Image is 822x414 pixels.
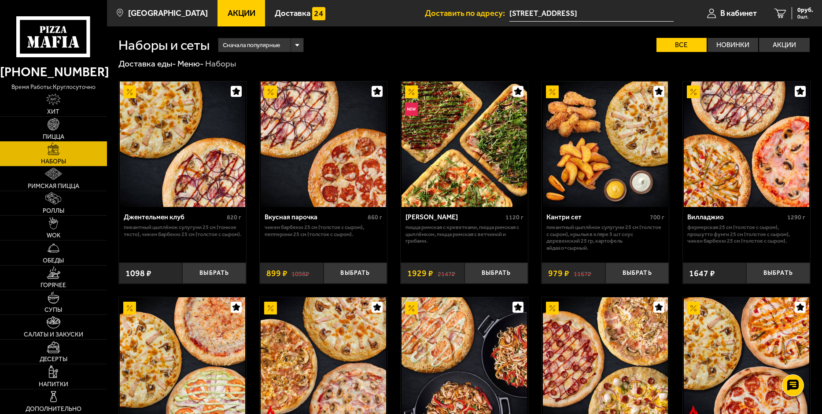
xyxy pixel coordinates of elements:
[324,262,387,284] button: Выбрать
[123,85,136,98] img: Акционный
[797,7,813,13] span: 0 руб.
[405,213,503,222] div: [PERSON_NAME]
[118,59,176,69] a: Доставка еды-
[438,269,455,277] s: 2147 ₽
[548,269,569,277] span: 979 ₽
[687,85,700,98] img: Акционный
[43,208,64,214] span: Роллы
[546,224,664,251] p: Пикантный цыплёнок сулугуни 25 см (толстое с сыром), крылья в кляре 5 шт соус деревенский 25 гр, ...
[720,9,757,18] span: В кабинет
[574,269,591,277] s: 1167 ₽
[41,159,66,165] span: Наборы
[687,213,785,222] div: Вилладжио
[402,81,527,207] img: Мама Миа
[264,302,277,314] img: Акционный
[182,262,246,284] button: Выбрать
[505,214,523,221] span: 1120 г
[746,262,810,284] button: Выбрать
[509,5,674,22] span: Кантемировская улица, 7Б
[407,269,433,277] span: 1929 ₽
[546,85,559,98] img: Акционный
[120,81,245,207] img: Джентельмен клуб
[260,81,387,207] a: АкционныйВкусная парочка
[47,233,60,239] span: WOK
[683,81,810,207] a: АкционныйВилладжио
[368,214,382,221] span: 860 г
[687,302,700,314] img: Акционный
[265,213,366,222] div: Вкусная парочка
[24,332,83,338] span: Салаты и закуски
[266,269,288,277] span: 899 ₽
[546,302,559,314] img: Акционный
[205,58,236,69] div: Наборы
[797,14,813,19] span: 0 шт.
[40,356,67,362] span: Десерты
[28,183,79,189] span: Римская пицца
[759,38,810,52] label: Акции
[405,85,418,98] img: Акционный
[264,85,277,98] img: Акционный
[275,9,310,18] span: Доставка
[261,81,386,207] img: Вкусная парочка
[124,224,242,237] p: Пикантный цыплёнок сулугуни 25 см (тонкое тесто), Чикен Барбекю 25 см (толстое с сыром).
[312,7,325,20] img: 15daf4d41897b9f0e9f617042186c801.svg
[542,81,669,207] a: АкционныйКантри сет
[265,224,383,237] p: Чикен Барбекю 25 см (толстое с сыром), Пепперони 25 см (толстое с сыром).
[509,5,674,22] input: Ваш адрес доставки
[405,103,418,115] img: Новинка
[650,214,664,221] span: 700 г
[118,38,210,52] h1: Наборы и сеты
[26,406,81,412] span: Дополнительно
[43,134,64,140] span: Пицца
[401,81,528,207] a: АкционныйНовинкаМама Миа
[119,81,246,207] a: АкционныйДжентельмен клуб
[39,381,68,388] span: Напитки
[605,262,669,284] button: Выбрать
[546,213,648,222] div: Кантри сет
[228,9,255,18] span: Акции
[123,302,136,314] img: Акционный
[656,38,707,52] label: Все
[405,302,418,314] img: Акционный
[41,282,66,288] span: Горячее
[684,81,809,207] img: Вилладжио
[223,37,280,53] span: Сначала популярные
[405,224,523,244] p: Пицца Римская с креветками, Пицца Римская с цыплёнком, Пицца Римская с ветчиной и грибами.
[44,307,62,313] span: Супы
[125,269,151,277] span: 1098 ₽
[687,224,805,244] p: Фермерская 25 см (толстое с сыром), Прошутто Фунги 25 см (толстое с сыром), Чикен Барбекю 25 см (...
[124,213,225,222] div: Джентельмен клуб
[464,262,528,284] button: Выбрать
[291,269,309,277] s: 1098 ₽
[43,258,64,264] span: Обеды
[787,214,805,221] span: 1290 г
[128,9,208,18] span: [GEOGRAPHIC_DATA]
[47,109,59,115] span: Хит
[227,214,241,221] span: 820 г
[708,38,758,52] label: Новинки
[425,9,509,18] span: Доставить по адресу:
[543,81,668,207] img: Кантри сет
[177,59,204,69] a: Меню-
[689,269,715,277] span: 1647 ₽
